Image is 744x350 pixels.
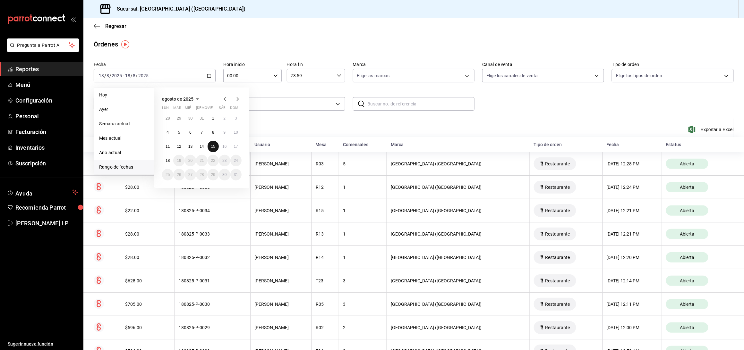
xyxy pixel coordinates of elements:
div: [GEOGRAPHIC_DATA] ([GEOGRAPHIC_DATA]) [391,302,526,307]
img: Tooltip marker [121,40,129,48]
div: R14 [316,255,335,260]
span: Restaurante [543,325,572,330]
label: Hora inicio [223,63,282,67]
button: 26 de agosto de 2025 [173,169,184,180]
abbr: domingo [230,106,238,113]
abbr: 10 de agosto de 2025 [234,130,238,135]
abbr: 25 de agosto de 2025 [166,172,170,177]
div: [DATE] 12:28 PM [607,161,658,166]
button: 9 de agosto de 2025 [219,127,230,138]
div: R12 [316,185,335,190]
span: Regresar [105,23,126,29]
div: Tipo de orden [534,142,599,147]
div: [DATE] 12:11 PM [607,302,658,307]
button: 8 de agosto de 2025 [208,127,219,138]
button: Pregunta a Parrot AI [7,38,79,52]
abbr: 11 de agosto de 2025 [166,144,170,149]
span: Reportes [15,65,78,73]
span: agosto de 2025 [162,96,193,102]
button: 12 de agosto de 2025 [173,141,184,152]
span: Ayer [99,106,149,113]
div: Mesa [316,142,335,147]
abbr: 18 de agosto de 2025 [166,158,170,163]
span: Restaurante [543,302,572,307]
abbr: 23 de agosto de 2025 [222,158,227,163]
div: [DATE] 12:24 PM [607,185,658,190]
abbr: 31 de julio de 2025 [200,116,204,121]
div: Marca [391,142,526,147]
abbr: 28 de julio de 2025 [166,116,170,121]
div: [DATE] 12:00 PM [607,325,658,330]
abbr: 31 de agosto de 2025 [234,172,238,177]
input: -- [125,73,131,78]
span: Facturación [15,128,78,136]
button: 19 de agosto de 2025 [173,155,184,166]
div: 2 [343,325,383,330]
span: Sugerir nueva función [8,341,78,347]
div: 1 [343,255,383,260]
abbr: 28 de agosto de 2025 [200,172,204,177]
label: Marca [353,63,475,67]
button: 27 de agosto de 2025 [185,169,196,180]
button: open_drawer_menu [71,17,76,22]
input: Buscar no. de referencia [368,97,475,110]
button: 28 de agosto de 2025 [196,169,207,180]
span: Exportar a Excel [690,126,734,133]
div: 180825-P-0033 [179,231,246,237]
abbr: 24 de agosto de 2025 [234,158,238,163]
button: 7 de agosto de 2025 [196,127,207,138]
abbr: 16 de agosto de 2025 [222,144,227,149]
button: 29 de agosto de 2025 [208,169,219,180]
button: 2 de agosto de 2025 [219,113,230,124]
abbr: 14 de agosto de 2025 [200,144,204,149]
div: 1 [343,185,383,190]
abbr: 29 de julio de 2025 [177,116,181,121]
button: 5 de agosto de 2025 [173,127,184,138]
abbr: 15 de agosto de 2025 [211,144,215,149]
span: Semana actual [99,121,149,127]
div: [GEOGRAPHIC_DATA] ([GEOGRAPHIC_DATA]) [391,255,526,260]
span: Ver todos [227,101,333,107]
button: Regresar [94,23,126,29]
button: 24 de agosto de 2025 [230,155,242,166]
span: Pregunta a Parrot AI [17,42,69,49]
span: Abierta [678,255,697,260]
abbr: 20 de agosto de 2025 [188,158,192,163]
button: 28 de julio de 2025 [162,113,173,124]
abbr: 30 de agosto de 2025 [222,172,227,177]
a: Pregunta a Parrot AI [4,46,79,53]
button: 10 de agosto de 2025 [230,127,242,138]
abbr: 1 de agosto de 2025 [212,116,214,121]
label: Canal de venta [482,63,604,67]
span: Abierta [678,302,697,307]
div: [PERSON_NAME] [254,302,308,307]
button: 1 de agosto de 2025 [208,113,219,124]
button: 4 de agosto de 2025 [162,127,173,138]
div: 180825-P-0034 [179,208,246,213]
abbr: 7 de agosto de 2025 [201,130,203,135]
div: 3 [343,302,383,307]
input: -- [98,73,104,78]
div: R15 [316,208,335,213]
button: 11 de agosto de 2025 [162,141,173,152]
div: [GEOGRAPHIC_DATA] ([GEOGRAPHIC_DATA]) [391,185,526,190]
button: 13 de agosto de 2025 [185,141,196,152]
div: Fecha [607,142,658,147]
abbr: 30 de julio de 2025 [188,116,192,121]
button: 17 de agosto de 2025 [230,141,242,152]
button: 18 de agosto de 2025 [162,155,173,166]
abbr: 13 de agosto de 2025 [188,144,192,149]
div: $28.00 [125,255,171,260]
span: Abierta [678,278,697,283]
abbr: 4 de agosto de 2025 [167,130,169,135]
abbr: lunes [162,106,169,113]
span: Inventarios [15,143,78,152]
span: Abierta [678,161,697,166]
input: -- [133,73,136,78]
div: R03 [316,161,335,166]
span: Abierta [678,325,697,330]
span: Suscripción [15,159,78,168]
div: 3 [343,278,383,283]
button: 25 de agosto de 2025 [162,169,173,180]
div: $28.00 [125,231,171,237]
